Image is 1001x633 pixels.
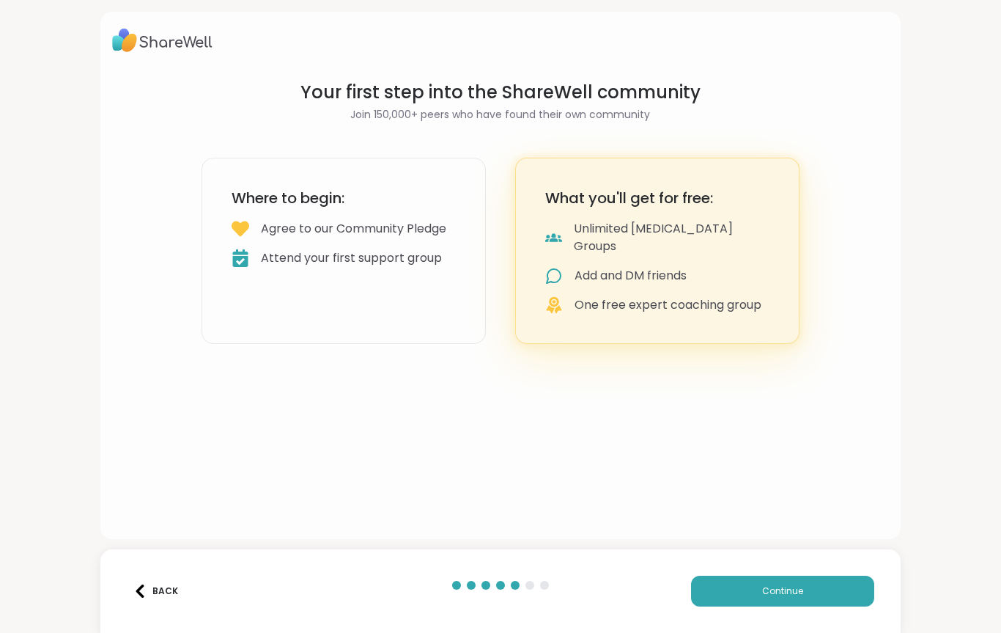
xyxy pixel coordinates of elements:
div: Add and DM friends [575,267,687,285]
img: ShareWell Logo [112,23,213,57]
div: Attend your first support group [261,249,442,267]
h2: Join 150,000+ peers who have found their own community [202,107,799,122]
div: Agree to our Community Pledge [261,220,446,238]
span: Continue [762,585,803,598]
button: Continue [691,576,874,607]
div: One free expert coaching group [575,296,761,314]
h3: What you'll get for free: [545,188,769,208]
h1: Your first step into the ShareWell community [202,81,799,104]
div: Unlimited [MEDICAL_DATA] Groups [574,220,769,255]
button: Back [127,576,185,607]
h3: Where to begin: [232,188,456,208]
div: Back [133,585,178,598]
